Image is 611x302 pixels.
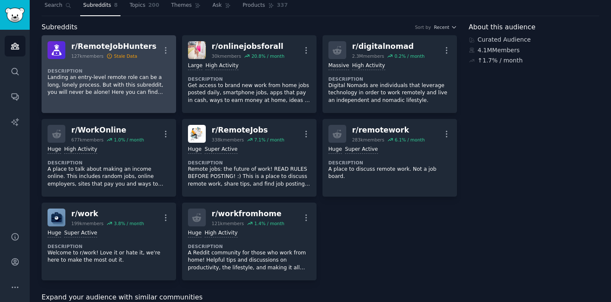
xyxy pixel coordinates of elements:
div: 7.1 % / month [254,137,284,143]
img: work [48,209,65,226]
div: Super Active [345,146,378,154]
div: High Activity [352,62,385,70]
div: 1.0 % / month [114,137,144,143]
span: 200 [149,2,160,9]
div: r/ RemoteJobs [212,125,284,135]
div: ↑ 1.7 % / month [478,56,523,65]
a: r/WorkOnline677kmembers1.0% / monthHugeHigh ActivityDescriptionA place to talk about making an in... [42,119,176,197]
div: Huge [48,146,61,154]
div: Massive [328,62,349,70]
p: A Reddit community for those who work from home! Helpful tips and discussions on productivity, th... [188,249,311,272]
div: Huge [328,146,342,154]
div: Curated Audience [469,35,600,44]
div: 0.2 % / month [395,53,425,59]
div: 677k members [71,137,104,143]
div: 30k members [212,53,241,59]
div: 121k members [212,220,244,226]
span: Search [45,2,62,9]
p: A place to talk about making an income online. This includes random jobs, online employers, sites... [48,166,170,188]
a: r/remotework283kmembers6.1% / monthHugeSuper ActiveDescriptionA place to discuss remote work. Not... [322,119,457,197]
div: Huge [188,146,202,154]
div: 2.3M members [352,53,384,59]
div: High Activity [205,229,238,237]
div: r/ work [71,209,144,219]
dt: Description [188,160,311,166]
div: 1.4 % / month [254,220,284,226]
div: Sort by [415,24,431,30]
div: 6.1 % / month [395,137,425,143]
img: GummySearch logo [5,8,25,23]
div: 199k members [71,220,104,226]
span: Subreddits [42,22,78,33]
span: Subreddits [83,2,111,9]
div: 127k members [71,53,104,59]
div: 283k members [352,137,384,143]
a: onlinejobsforallr/onlinejobsforall30kmembers20.8% / monthLargeHigh ActivityDescriptionGet access ... [182,35,317,113]
a: r/workfromhome121kmembers1.4% / monthHugeHigh ActivityDescriptionA Reddit community for those who... [182,203,317,280]
span: Topics [129,2,145,9]
div: 4.1M Members [469,46,600,55]
span: About this audience [469,22,535,33]
p: Get access to brand new work from home jobs posted daily, smartphone jobs, apps that pay in cash,... [188,82,311,104]
span: Ask [213,2,222,9]
img: RemoteJobs [188,125,206,143]
div: Super Active [205,146,238,154]
img: onlinejobsforall [188,41,206,59]
span: Themes [171,2,192,9]
dt: Description [188,76,311,82]
div: High Activity [205,62,238,70]
p: A place to discuss remote work. Not a job board. [328,166,451,181]
dt: Description [48,243,170,249]
div: Stale Data [114,53,137,59]
div: r/ onlinejobsforall [212,41,284,52]
span: 8 [114,2,118,9]
div: r/ remotework [352,125,425,135]
div: High Activity [64,146,97,154]
dt: Description [48,160,170,166]
div: Huge [48,229,61,237]
div: Super Active [64,229,97,237]
dt: Description [328,160,451,166]
div: Huge [188,229,202,237]
dt: Description [328,76,451,82]
img: RemoteJobHunters [48,41,65,59]
a: workr/work199kmembers3.8% / monthHugeSuper ActiveDescriptionWelcome to r/work! Love it or hate it... [42,203,176,280]
p: Remote jobs: the future of work! READ RULES BEFORE POSTING! :) This is a place to discuss remote ... [188,166,311,188]
div: r/ RemoteJobHunters [71,41,157,52]
div: Large [188,62,202,70]
span: Products [243,2,265,9]
div: r/ workfromhome [212,209,284,219]
a: RemoteJobHuntersr/RemoteJobHunters127kmembersStale DataDescriptionLanding an entry-level remote r... [42,35,176,113]
a: r/digitalnomad2.3Mmembers0.2% / monthMassiveHigh ActivityDescriptionDigital Nomads are individual... [322,35,457,113]
a: RemoteJobsr/RemoteJobs338kmembers7.1% / monthHugeSuper ActiveDescriptionRemote jobs: the future o... [182,119,317,197]
dt: Description [48,68,170,74]
p: Landing an entry-level remote role can be a long, lonely process. But with this subreddit, you wi... [48,74,170,96]
div: r/ WorkOnline [71,125,144,135]
div: 3.8 % / month [114,220,144,226]
dt: Description [188,243,311,249]
p: Welcome to r/work! Love it or hate it, we're here to make the most out it. [48,249,170,264]
div: 20.8 % / month [252,53,285,59]
span: Recent [434,24,449,30]
button: Recent [434,24,457,30]
p: Digital Nomads are individuals that leverage technology in order to work remotely and live an ind... [328,82,451,104]
div: r/ digitalnomad [352,41,425,52]
span: 337 [277,2,288,9]
div: 338k members [212,137,244,143]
